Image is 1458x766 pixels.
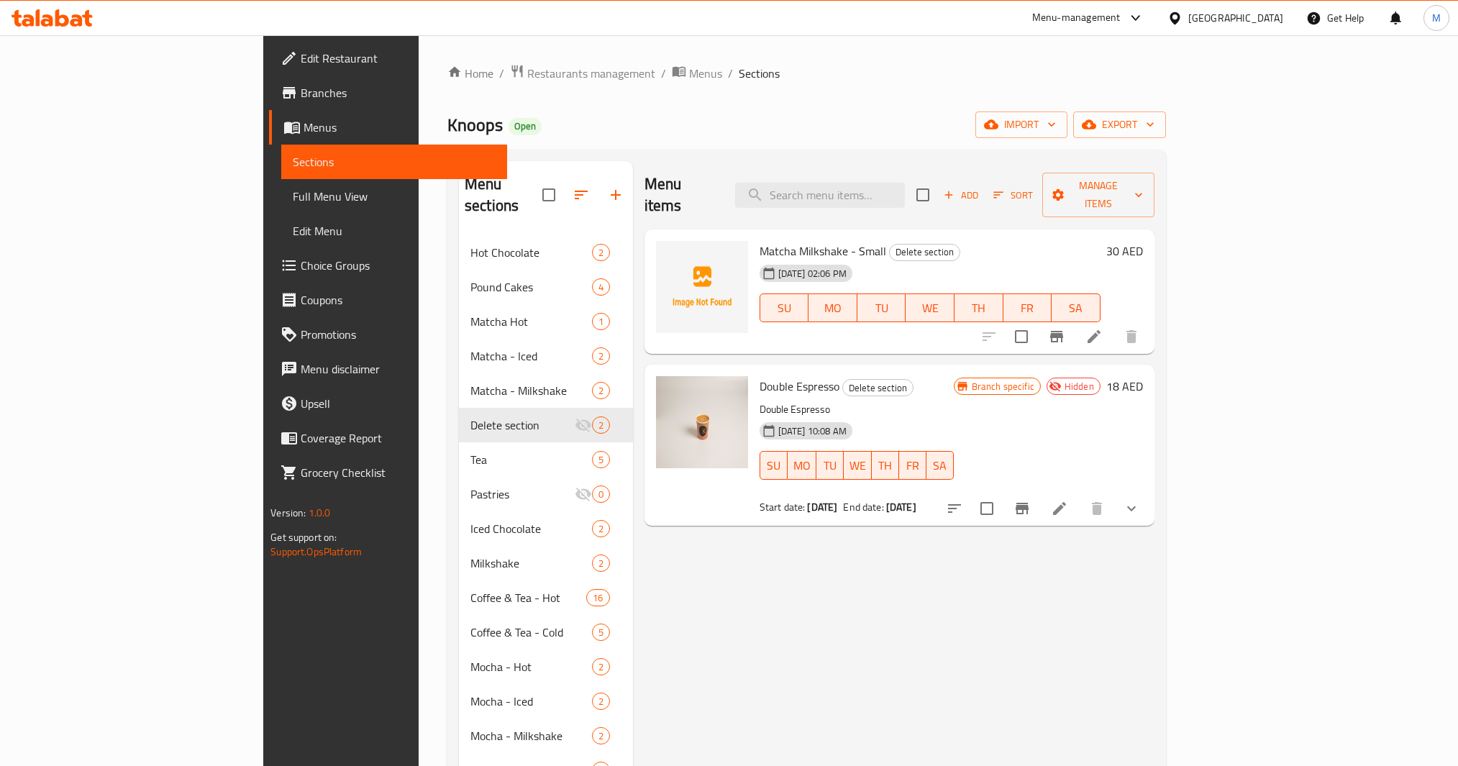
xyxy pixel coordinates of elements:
[593,281,609,294] span: 4
[459,477,633,511] div: Pastries0
[281,179,507,214] a: Full Menu View
[942,187,980,204] span: Add
[470,416,575,434] div: Delete section
[301,429,496,447] span: Coverage Report
[301,84,496,101] span: Branches
[1006,322,1036,352] span: Select to update
[1057,298,1095,319] span: SA
[269,386,507,421] a: Upsell
[905,455,921,476] span: FR
[293,153,496,170] span: Sections
[592,485,610,503] div: items
[592,624,610,641] div: items
[760,451,788,480] button: SU
[807,498,837,516] b: [DATE]
[301,291,496,309] span: Coupons
[889,244,960,261] div: Delete section
[926,451,954,480] button: SA
[954,293,1003,322] button: TH
[793,455,811,476] span: MO
[592,313,610,330] div: items
[1080,491,1114,526] button: delete
[270,503,306,522] span: Version:
[459,580,633,615] div: Coffee & Tea - Hot16
[459,304,633,339] div: Matcha Hot1
[304,119,496,136] span: Menus
[1059,380,1100,393] span: Hidden
[593,522,609,536] span: 2
[470,382,592,399] span: Matcha - Milkshake
[808,293,857,322] button: MO
[872,451,899,480] button: TH
[760,498,806,516] span: Start date:
[269,248,507,283] a: Choice Groups
[470,244,592,261] span: Hot Chocolate
[960,298,998,319] span: TH
[661,65,666,82] li: /
[269,110,507,145] a: Menus
[470,278,592,296] span: Pound Cakes
[269,41,507,76] a: Edit Restaurant
[814,298,852,319] span: MO
[857,293,906,322] button: TU
[644,173,718,216] h2: Menu items
[593,246,609,260] span: 2
[728,65,733,82] li: /
[735,183,905,208] input: search
[470,451,592,468] div: Tea
[593,419,609,432] span: 2
[470,485,575,503] span: Pastries
[656,241,748,333] img: Matcha Milkshake - Small
[459,649,633,684] div: Mocha - Hot2
[575,485,592,503] svg: Inactive section
[470,693,592,710] span: Mocha - Iced
[1432,10,1441,26] span: M
[592,244,610,261] div: items
[773,424,852,438] span: [DATE] 10:08 AM
[293,222,496,240] span: Edit Menu
[1114,319,1149,354] button: delete
[1042,173,1154,217] button: Manage items
[269,317,507,352] a: Promotions
[890,244,960,260] span: Delete section
[842,379,913,396] div: Delete section
[1032,9,1121,27] div: Menu-management
[459,615,633,649] div: Coffee & Tea - Cold5
[459,270,633,304] div: Pound Cakes4
[470,624,592,641] span: Coffee & Tea - Cold
[975,111,1067,138] button: import
[593,557,609,570] span: 2
[822,455,838,476] span: TU
[886,498,916,516] b: [DATE]
[908,180,938,210] span: Select section
[470,589,586,606] span: Coffee & Tea - Hot
[1003,293,1052,322] button: FR
[534,180,564,210] span: Select all sections
[972,493,1002,524] span: Select to update
[592,347,610,365] div: items
[593,729,609,743] span: 2
[966,380,1040,393] span: Branch specific
[906,293,954,322] button: WE
[1054,177,1143,213] span: Manage items
[281,214,507,248] a: Edit Menu
[1085,116,1154,134] span: export
[592,382,610,399] div: items
[459,719,633,753] div: Mocha - Milkshake2
[760,375,839,397] span: Double Espresso
[863,298,901,319] span: TU
[459,339,633,373] div: Matcha - Iced2
[766,298,803,319] span: SU
[1085,328,1103,345] a: Edit menu item
[672,64,722,83] a: Menus
[269,76,507,110] a: Branches
[301,360,496,378] span: Menu disclaimer
[301,395,496,412] span: Upsell
[269,421,507,455] a: Coverage Report
[470,520,592,537] div: Iced Chocolate
[816,451,844,480] button: TU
